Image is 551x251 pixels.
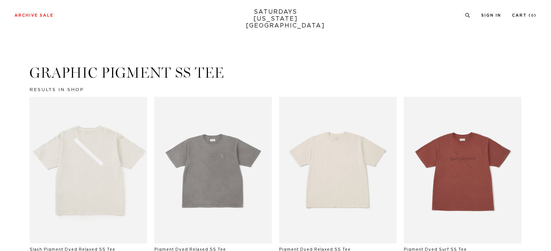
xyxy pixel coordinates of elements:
a: Cart (0) [512,13,537,17]
a: SATURDAYS[US_STATE][GEOGRAPHIC_DATA] [246,9,306,29]
span: results in shop [30,87,84,92]
h3: GRAPHIC PIGMENT SS TEE [30,64,521,82]
small: 0 [531,14,534,17]
a: Archive Sale [14,13,54,17]
a: Sign In [481,13,501,17]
